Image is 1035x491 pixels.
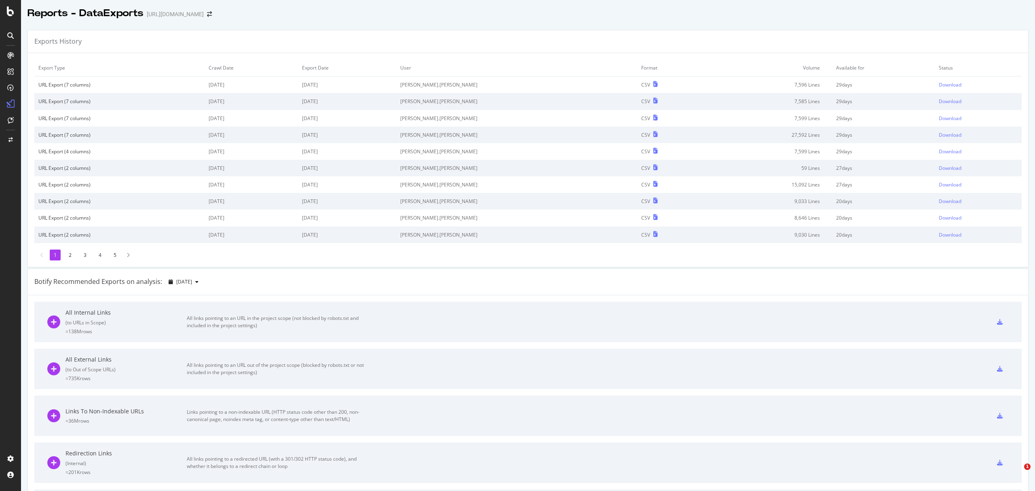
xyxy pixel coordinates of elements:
[641,98,650,105] div: CSV
[38,165,201,171] div: URL Export (2 columns)
[65,366,187,373] div: ( to Out of Scope URLs )
[298,226,396,243] td: [DATE]
[65,309,187,317] div: All Internal Links
[939,115,1018,122] a: Download
[65,375,187,382] div: = 735K rows
[396,59,637,76] td: User
[205,160,298,176] td: [DATE]
[298,59,396,76] td: Export Date
[110,250,120,260] li: 5
[832,176,935,193] td: 27 days
[205,127,298,143] td: [DATE]
[396,193,637,210] td: [PERSON_NAME].[PERSON_NAME]
[396,143,637,160] td: [PERSON_NAME].[PERSON_NAME]
[997,460,1003,466] div: csv-export
[34,59,205,76] td: Export Type
[939,81,961,88] div: Download
[65,319,187,326] div: ( to URLs in Scope )
[298,127,396,143] td: [DATE]
[298,193,396,210] td: [DATE]
[65,250,76,260] li: 2
[707,210,832,226] td: 8,646 Lines
[939,98,1018,105] a: Download
[187,315,369,329] div: All links pointing to an URL in the project scope (not blocked by robots.txt and included in the ...
[298,110,396,127] td: [DATE]
[38,181,201,188] div: URL Export (2 columns)
[939,214,961,221] div: Download
[997,319,1003,325] div: csv-export
[38,198,201,205] div: URL Export (2 columns)
[637,59,707,76] td: Format
[641,148,650,155] div: CSV
[205,143,298,160] td: [DATE]
[65,469,187,476] div: = 201K rows
[832,210,935,226] td: 20 days
[832,110,935,127] td: 29 days
[80,250,91,260] li: 3
[205,59,298,76] td: Crawl Date
[832,59,935,76] td: Available for
[396,160,637,176] td: [PERSON_NAME].[PERSON_NAME]
[832,143,935,160] td: 29 days
[38,214,201,221] div: URL Export (2 columns)
[205,226,298,243] td: [DATE]
[65,460,187,467] div: ( Internal )
[207,11,212,17] div: arrow-right-arrow-left
[1008,463,1027,483] iframe: Intercom live chat
[298,76,396,93] td: [DATE]
[832,76,935,93] td: 29 days
[205,93,298,110] td: [DATE]
[65,417,187,424] div: = 36M rows
[176,278,192,285] span: 2025 Aug. 22nd
[38,131,201,138] div: URL Export (7 columns)
[187,455,369,470] div: All links pointing to a redirected URL (with a 301/302 HTTP status code), and whether it belongs ...
[641,81,650,88] div: CSV
[38,115,201,122] div: URL Export (7 columns)
[205,110,298,127] td: [DATE]
[38,231,201,238] div: URL Export (2 columns)
[939,198,1018,205] a: Download
[707,176,832,193] td: 15,092 Lines
[939,148,1018,155] a: Download
[298,176,396,193] td: [DATE]
[707,193,832,210] td: 9,033 Lines
[641,181,650,188] div: CSV
[641,198,650,205] div: CSV
[396,76,637,93] td: [PERSON_NAME].[PERSON_NAME]
[396,226,637,243] td: [PERSON_NAME].[PERSON_NAME]
[165,275,202,288] button: [DATE]
[298,143,396,160] td: [DATE]
[939,148,961,155] div: Download
[38,148,201,155] div: URL Export (4 columns)
[38,98,201,105] div: URL Export (7 columns)
[205,193,298,210] td: [DATE]
[939,181,961,188] div: Download
[939,131,961,138] div: Download
[939,181,1018,188] a: Download
[707,127,832,143] td: 27,592 Lines
[939,198,961,205] div: Download
[298,93,396,110] td: [DATE]
[187,408,369,423] div: Links pointing to a non-indexable URL (HTTP status code other than 200, non-canonical page, noind...
[205,176,298,193] td: [DATE]
[396,110,637,127] td: [PERSON_NAME].[PERSON_NAME]
[832,226,935,243] td: 20 days
[1024,463,1031,470] span: 1
[939,214,1018,221] a: Download
[707,76,832,93] td: 7,596 Lines
[707,226,832,243] td: 9,030 Lines
[641,214,650,221] div: CSV
[641,131,650,138] div: CSV
[641,165,650,171] div: CSV
[396,210,637,226] td: [PERSON_NAME].[PERSON_NAME]
[65,356,187,364] div: All External Links
[939,165,961,171] div: Download
[34,277,162,286] div: Botify Recommended Exports on analysis:
[205,76,298,93] td: [DATE]
[27,6,144,20] div: Reports - DataExports
[707,93,832,110] td: 7,585 Lines
[205,210,298,226] td: [DATE]
[939,231,961,238] div: Download
[939,131,1018,138] a: Download
[396,176,637,193] td: [PERSON_NAME].[PERSON_NAME]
